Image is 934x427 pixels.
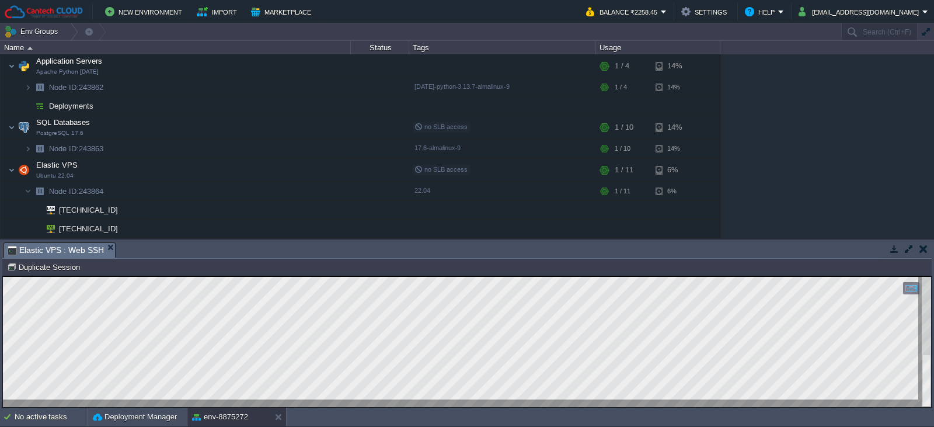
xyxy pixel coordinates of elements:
[25,140,32,158] img: AMDAwAAAACH5BAEAAAAALAAAAAABAAEAAAICRAEAOw==
[15,408,88,426] div: No active tasks
[586,5,661,19] button: Balance ₹2258.45
[35,117,92,127] span: SQL Databases
[39,220,55,238] img: AMDAwAAAACH5BAEAAAAALAAAAAABAAEAAAICRAEAOw==
[615,140,630,158] div: 1 / 10
[58,220,120,238] span: [TECHNICAL_ID]
[35,118,92,127] a: SQL DatabasesPostgreSQL 17.6
[615,116,633,139] div: 1 / 10
[48,82,105,92] a: Node ID:243862
[251,5,315,19] button: Marketplace
[799,5,922,19] button: [EMAIL_ADDRESS][DOMAIN_NAME]
[16,158,32,182] img: AMDAwAAAACH5BAEAAAAALAAAAAABAAEAAAICRAEAOw==
[36,68,99,75] span: Apache Python [DATE]
[32,182,48,200] img: AMDAwAAAACH5BAEAAAAALAAAAAABAAEAAAICRAEAOw==
[93,411,177,423] button: Deployment Manager
[48,186,105,196] a: Node ID:243864
[615,78,627,96] div: 1 / 4
[49,187,79,196] span: Node ID:
[16,116,32,139] img: AMDAwAAAACH5BAEAAAAALAAAAAABAAEAAAICRAEAOw==
[197,5,241,19] button: Import
[4,5,83,19] img: Cantech Cloud
[58,224,120,233] a: [TECHNICAL_ID]
[48,144,105,154] a: Node ID:243863
[35,160,79,170] span: Elastic VPS
[656,116,693,139] div: 14%
[48,101,95,111] a: Deployments
[25,78,32,96] img: AMDAwAAAACH5BAEAAAAALAAAAAABAAEAAAICRAEAOw==
[32,220,39,238] img: AMDAwAAAACH5BAEAAAAALAAAAAABAAEAAAICRAEAOw==
[615,158,633,182] div: 1 / 11
[27,47,33,50] img: AMDAwAAAACH5BAEAAAAALAAAAAABAAEAAAICRAEAOw==
[58,201,120,219] span: [TECHNICAL_ID]
[7,262,83,272] button: Duplicate Session
[745,5,778,19] button: Help
[615,182,630,200] div: 1 / 11
[1,41,350,54] div: Name
[105,5,186,19] button: New Environment
[39,201,55,219] img: AMDAwAAAACH5BAEAAAAALAAAAAABAAEAAAICRAEAOw==
[656,140,693,158] div: 14%
[8,243,104,258] span: Elastic VPS : Web SSH
[32,78,48,96] img: AMDAwAAAACH5BAEAAAAALAAAAAABAAEAAAICRAEAOw==
[49,83,79,92] span: Node ID:
[32,140,48,158] img: AMDAwAAAACH5BAEAAAAALAAAAAABAAEAAAICRAEAOw==
[4,23,62,40] button: Env Groups
[656,182,693,200] div: 6%
[681,5,730,19] button: Settings
[35,56,104,66] span: Application Servers
[48,82,105,92] span: 243862
[656,158,693,182] div: 6%
[410,41,595,54] div: Tags
[414,123,468,130] span: no SLB access
[36,130,83,137] span: PostgreSQL 17.6
[25,97,32,115] img: AMDAwAAAACH5BAEAAAAALAAAAAABAAEAAAICRAEAOw==
[8,158,15,182] img: AMDAwAAAACH5BAEAAAAALAAAAAABAAEAAAICRAEAOw==
[48,144,105,154] span: 243863
[35,161,79,169] a: Elastic VPSUbuntu 22.04
[597,41,720,54] div: Usage
[16,54,32,78] img: AMDAwAAAACH5BAEAAAAALAAAAAABAAEAAAICRAEAOw==
[351,41,409,54] div: Status
[25,182,32,200] img: AMDAwAAAACH5BAEAAAAALAAAAAABAAEAAAICRAEAOw==
[36,172,74,179] span: Ubuntu 22.04
[656,54,693,78] div: 14%
[656,78,693,96] div: 14%
[58,206,120,214] a: [TECHNICAL_ID]
[192,411,248,423] button: env-8875272
[414,83,510,90] span: [DATE]-python-3.13.7-almalinux-9
[32,97,48,115] img: AMDAwAAAACH5BAEAAAAALAAAAAABAAEAAAICRAEAOw==
[414,166,468,173] span: no SLB access
[49,144,79,153] span: Node ID:
[32,201,39,219] img: AMDAwAAAACH5BAEAAAAALAAAAAABAAEAAAICRAEAOw==
[414,144,461,151] span: 17.6-almalinux-9
[615,54,629,78] div: 1 / 4
[414,187,430,194] span: 22.04
[8,116,15,139] img: AMDAwAAAACH5BAEAAAAALAAAAAABAAEAAAICRAEAOw==
[48,186,105,196] span: 243864
[35,57,104,65] a: Application ServersApache Python [DATE]
[8,54,15,78] img: AMDAwAAAACH5BAEAAAAALAAAAAABAAEAAAICRAEAOw==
